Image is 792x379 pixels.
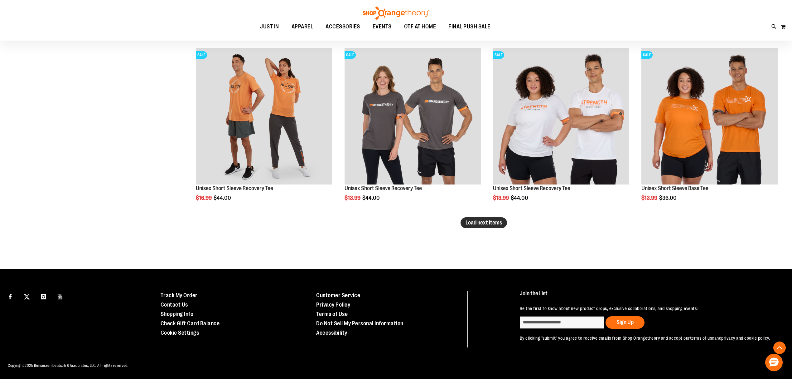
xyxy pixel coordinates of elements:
span: SALE [345,51,356,59]
a: ACCESSORIES [319,20,366,34]
span: $36.00 [659,195,678,201]
a: Unisex Short Sleeve Recovery Tee [493,185,570,191]
span: $13.99 [345,195,361,201]
a: APPAREL [285,20,320,34]
span: $44.00 [362,195,381,201]
a: Terms of Use [316,311,348,317]
a: Visit our Youtube page [55,291,66,302]
button: Back To Top [773,342,786,354]
input: enter email [520,316,604,329]
a: Unisex Short Sleeve Recovery Tee primary imageSALE [196,48,332,185]
a: Do Not Sell My Personal Information [316,320,403,327]
a: Track My Order [161,292,198,298]
a: Product image for Unisex Short Sleeve Recovery TeeSALE [493,48,629,185]
a: Visit our X page [22,291,32,302]
a: Visit our Facebook page [5,291,16,302]
button: Sign Up [606,316,645,329]
img: Product image for Unisex Short Sleeve Base Tee [641,48,778,185]
span: Load next items [466,219,502,226]
a: EVENTS [366,20,398,34]
a: Product image for Unisex Short Sleeve Base TeeSALE [641,48,778,185]
a: privacy and cookie policy. [721,336,770,341]
img: Shop Orangetheory [362,7,430,20]
span: SALE [641,51,653,59]
span: EVENTS [373,20,392,34]
a: Unisex Short Sleeve Base Tee [641,185,708,191]
a: Contact Us [161,302,188,308]
span: FINAL PUSH SALE [448,20,490,34]
span: APPAREL [292,20,313,34]
a: Check Gift Card Balance [161,320,220,327]
a: Accessibility [316,330,347,336]
a: Unisex Short Sleeve Recovery Tee [345,185,422,191]
span: $13.99 [641,195,658,201]
a: terms of use [690,336,714,341]
span: SALE [493,51,504,59]
div: product [193,45,335,217]
img: Unisex Short Sleeve Recovery Tee primary image [196,48,332,185]
a: Visit our Instagram page [38,291,49,302]
a: FINAL PUSH SALE [442,20,497,34]
button: Hello, have a question? Let’s chat. [765,354,783,371]
img: Twitter [24,294,30,300]
div: product [490,45,632,217]
img: Product image for Unisex Short Sleeve Recovery Tee [493,48,629,185]
span: Sign Up [616,319,634,325]
span: ACCESSORIES [326,20,360,34]
a: Product image for Unisex Short Sleeve Recovery TeeSALE [345,48,481,185]
span: $44.00 [214,195,232,201]
a: Shopping Info [161,311,194,317]
img: Product image for Unisex Short Sleeve Recovery Tee [345,48,481,185]
h4: Join the List [520,291,775,302]
span: Copyright 2025 Bensussen Deutsch & Associates, LLC. All rights reserved. [8,363,128,368]
p: Be the first to know about new product drops, exclusive collaborations, and shopping events! [520,305,775,312]
span: $16.99 [196,195,213,201]
span: $13.99 [493,195,510,201]
a: Customer Service [316,292,360,298]
div: product [341,45,484,217]
span: SALE [196,51,207,59]
span: JUST IN [260,20,279,34]
a: Cookie Settings [161,330,199,336]
a: Privacy Policy [316,302,350,308]
div: product [638,45,781,217]
a: JUST IN [254,20,285,34]
button: Load next items [461,217,507,228]
a: OTF AT HOME [398,20,442,34]
p: By clicking "submit" you agree to receive emails from Shop Orangetheory and accept our and [520,335,775,341]
span: OTF AT HOME [404,20,436,34]
span: $44.00 [511,195,529,201]
a: Unisex Short Sleeve Recovery Tee [196,185,273,191]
